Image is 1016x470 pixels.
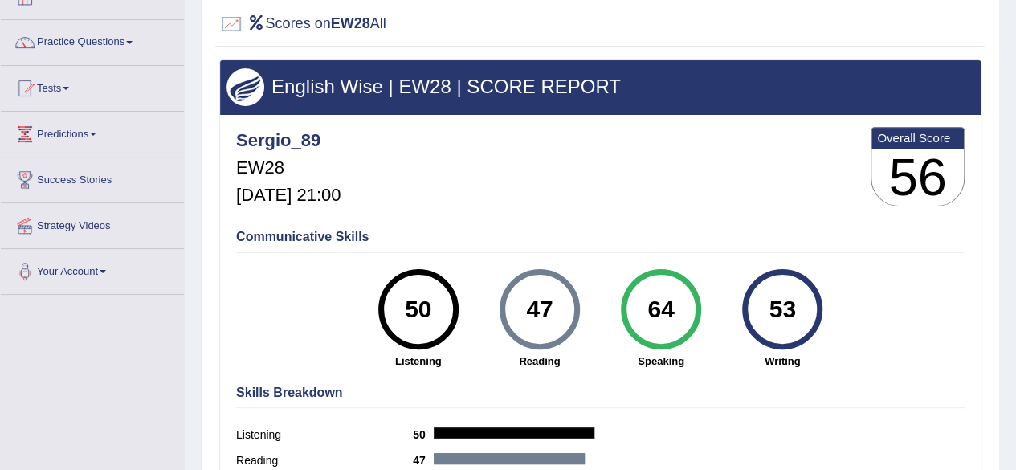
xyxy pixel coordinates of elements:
[1,66,184,106] a: Tests
[871,149,964,206] h3: 56
[226,68,264,106] img: wings.png
[389,276,447,343] div: 50
[413,454,434,467] b: 47
[730,354,835,369] strong: Writing
[1,203,184,243] a: Strategy Videos
[236,158,341,178] h5: EW28
[219,12,386,36] h2: Scores on All
[413,428,434,441] b: 50
[1,112,184,152] a: Predictions
[1,157,184,198] a: Success Stories
[236,386,965,400] h4: Skills Breakdown
[365,354,471,369] strong: Listening
[236,452,413,469] label: Reading
[1,249,184,289] a: Your Account
[1,20,184,60] a: Practice Questions
[236,427,413,443] label: Listening
[236,230,965,244] h4: Communicative Skills
[608,354,713,369] strong: Speaking
[877,131,958,145] b: Overall Score
[753,276,812,343] div: 53
[236,186,341,205] h5: [DATE] 21:00
[236,131,341,150] h4: Sergio_89
[487,354,592,369] strong: Reading
[631,276,690,343] div: 64
[331,15,370,31] b: EW28
[510,276,569,343] div: 47
[226,76,974,97] h3: English Wise | EW28 | SCORE REPORT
